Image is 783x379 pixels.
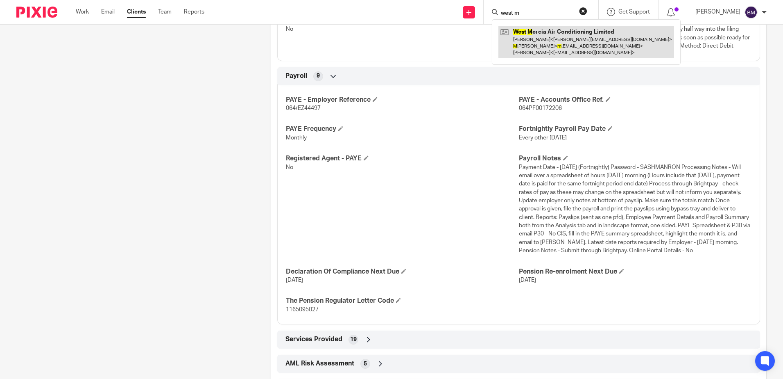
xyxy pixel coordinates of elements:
[286,135,307,141] span: Monthly
[519,164,750,254] span: Payment Date - [DATE] (Fortnightly) Password - SASHMANRON Processing Notes - Will email over a sp...
[286,297,518,305] h4: The Pension Regulator Letter Code
[519,125,751,133] h4: Fortnightly Payroll Pay Date
[519,154,751,163] h4: Payroll Notes
[286,277,303,283] span: [DATE]
[364,360,367,368] span: 5
[285,72,307,80] span: Payroll
[519,277,536,283] span: [DATE]
[76,8,89,16] a: Work
[618,9,650,15] span: Get Support
[158,8,172,16] a: Team
[519,267,751,276] h4: Pension Re-enrolment Next Due
[16,7,57,18] img: Pixie
[184,8,204,16] a: Reports
[579,7,587,15] button: Clear
[286,164,293,170] span: No
[285,359,354,368] span: AML Risk Assessment
[286,125,518,133] h4: PAYE Frequency
[695,8,740,16] p: [PERSON_NAME]
[286,96,518,104] h4: PAYE - Employer Reference
[286,267,518,276] h4: Declaration Of Compliance Next Due
[127,8,146,16] a: Clients
[519,105,562,111] span: 064PF00172206
[286,307,319,313] span: 1165095027
[519,135,567,141] span: Every other [DATE]
[500,10,574,17] input: Search
[745,6,758,19] img: svg%3E
[286,154,518,163] h4: Registered Agent - PAYE
[101,8,115,16] a: Email
[285,335,342,344] span: Services Provided
[519,96,751,104] h4: PAYE - Accounts Office Ref.
[286,26,293,32] span: No
[286,105,321,111] span: 064/EZ44497
[350,336,357,344] span: 19
[317,72,320,80] span: 9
